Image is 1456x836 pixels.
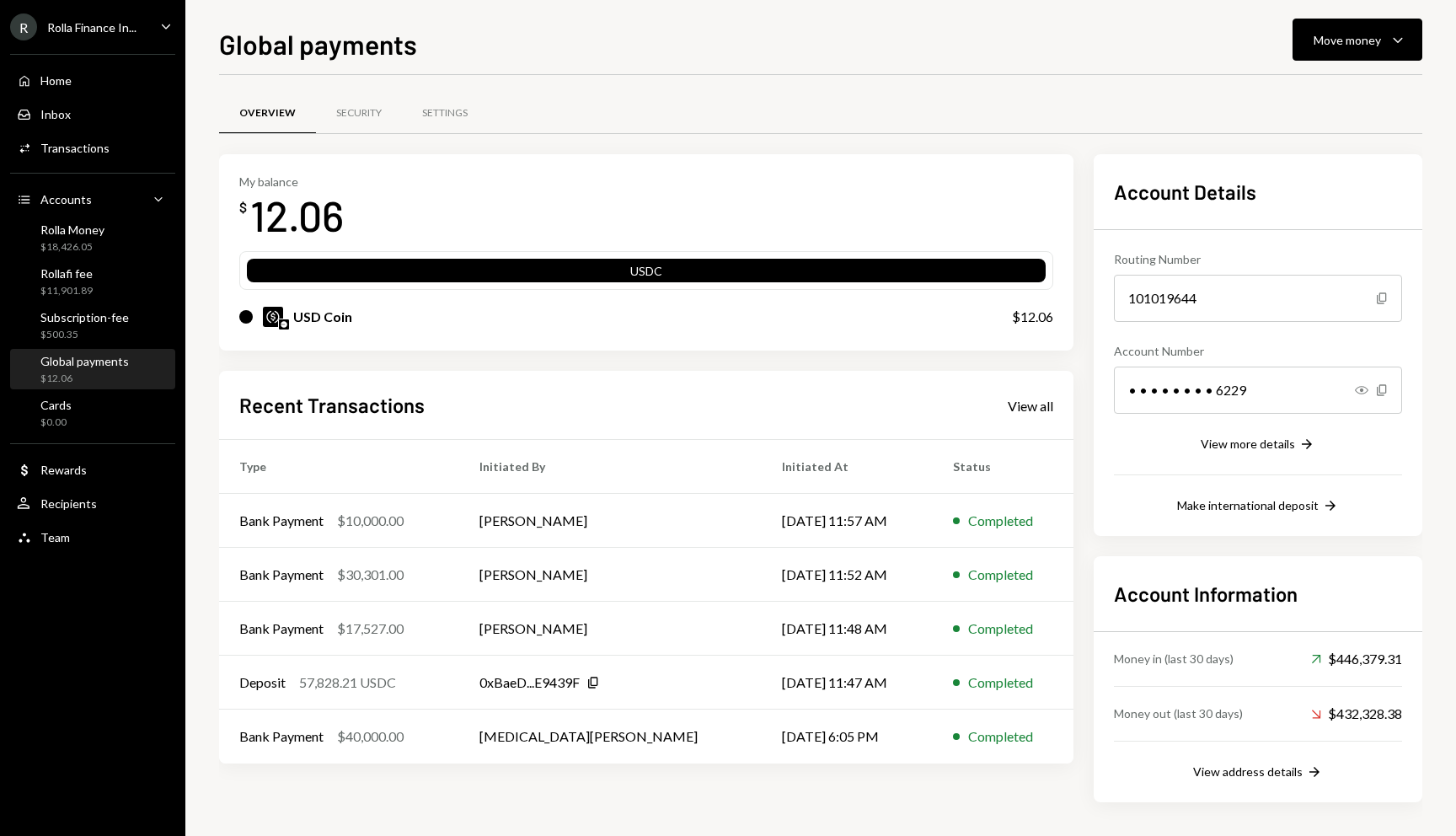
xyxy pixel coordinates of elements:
[40,496,97,511] div: Recipients
[1114,342,1402,360] div: Account Number
[1114,178,1402,206] h2: Account Details
[336,106,382,121] div: Security
[40,310,129,324] div: Subscription-fee
[239,565,324,585] div: Bank Payment
[40,284,93,298] div: $11,901.89
[10,184,175,214] a: Accounts
[968,511,1033,531] div: Completed
[10,13,37,40] div: R
[40,192,92,206] div: Accounts
[40,73,72,88] div: Home
[762,710,933,764] td: [DATE] 6:05 PM
[479,673,580,693] div: 0xBaeD...E9439F
[219,440,459,494] th: Type
[40,372,129,386] div: $12.06
[459,602,762,656] td: [PERSON_NAME]
[219,92,316,135] a: Overview
[459,710,762,764] td: [MEDICAL_DATA][PERSON_NAME]
[337,511,404,531] div: $10,000.00
[337,619,404,639] div: $17,527.00
[1177,498,1319,512] div: Make international deposit
[219,27,417,61] h1: Global payments
[1008,398,1053,415] div: View all
[239,726,324,747] div: Bank Payment
[40,354,129,368] div: Global payments
[1293,19,1422,61] button: Move money
[10,522,175,552] a: Team
[10,488,175,518] a: Recipients
[247,262,1046,286] div: USDC
[762,494,933,548] td: [DATE] 11:57 AM
[293,307,352,327] div: USD Coin
[1201,436,1315,454] button: View more details
[10,454,175,485] a: Rewards
[40,463,87,477] div: Rewards
[968,565,1033,585] div: Completed
[968,673,1033,693] div: Completed
[316,92,402,135] a: Security
[1193,764,1303,779] div: View address details
[337,565,404,585] div: $30,301.00
[47,20,136,35] div: Rolla Finance In...
[239,106,296,121] div: Overview
[1114,580,1402,608] h2: Account Information
[40,222,104,237] div: Rolla Money
[1193,764,1323,782] button: View address details
[239,619,324,639] div: Bank Payment
[1114,650,1234,667] div: Money in (last 30 days)
[239,391,425,419] h2: Recent Transactions
[239,511,324,531] div: Bank Payment
[239,199,247,216] div: $
[40,141,110,155] div: Transactions
[40,530,70,544] div: Team
[10,393,175,433] a: Cards$0.00
[402,92,488,135] a: Settings
[422,106,468,121] div: Settings
[1114,367,1402,414] div: • • • • • • • • 6229
[762,440,933,494] th: Initiated At
[459,494,762,548] td: [PERSON_NAME]
[239,673,286,693] div: Deposit
[933,440,1073,494] th: Status
[968,726,1033,747] div: Completed
[10,99,175,129] a: Inbox
[1314,31,1381,49] div: Move money
[250,189,344,242] div: 12.06
[40,240,104,255] div: $18,426.05
[762,548,933,602] td: [DATE] 11:52 AM
[10,65,175,95] a: Home
[10,217,175,258] a: Rolla Money$18,426.05
[40,398,72,412] div: Cards
[1311,704,1402,724] div: $432,328.38
[40,107,71,121] div: Inbox
[1177,497,1339,516] button: Make international deposit
[10,132,175,163] a: Transactions
[1201,437,1295,451] div: View more details
[279,319,289,330] img: base-mainnet
[263,307,283,327] img: USDC
[10,261,175,302] a: Rollafi fee$11,901.89
[1012,307,1053,327] div: $12.06
[762,656,933,710] td: [DATE] 11:47 AM
[10,305,175,346] a: Subscription-fee$500.35
[1114,250,1402,268] div: Routing Number
[459,548,762,602] td: [PERSON_NAME]
[40,328,129,342] div: $500.35
[337,726,404,747] div: $40,000.00
[40,266,93,281] div: Rollafi fee
[1008,396,1053,415] a: View all
[1114,275,1402,322] div: 101019644
[10,349,175,389] a: Global payments$12.06
[40,415,72,430] div: $0.00
[1114,705,1243,722] div: Money out (last 30 days)
[762,602,933,656] td: [DATE] 11:48 AM
[968,619,1033,639] div: Completed
[299,673,396,693] div: 57,828.21 USDC
[459,440,762,494] th: Initiated By
[1311,649,1402,669] div: $446,379.31
[239,174,344,189] div: My balance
